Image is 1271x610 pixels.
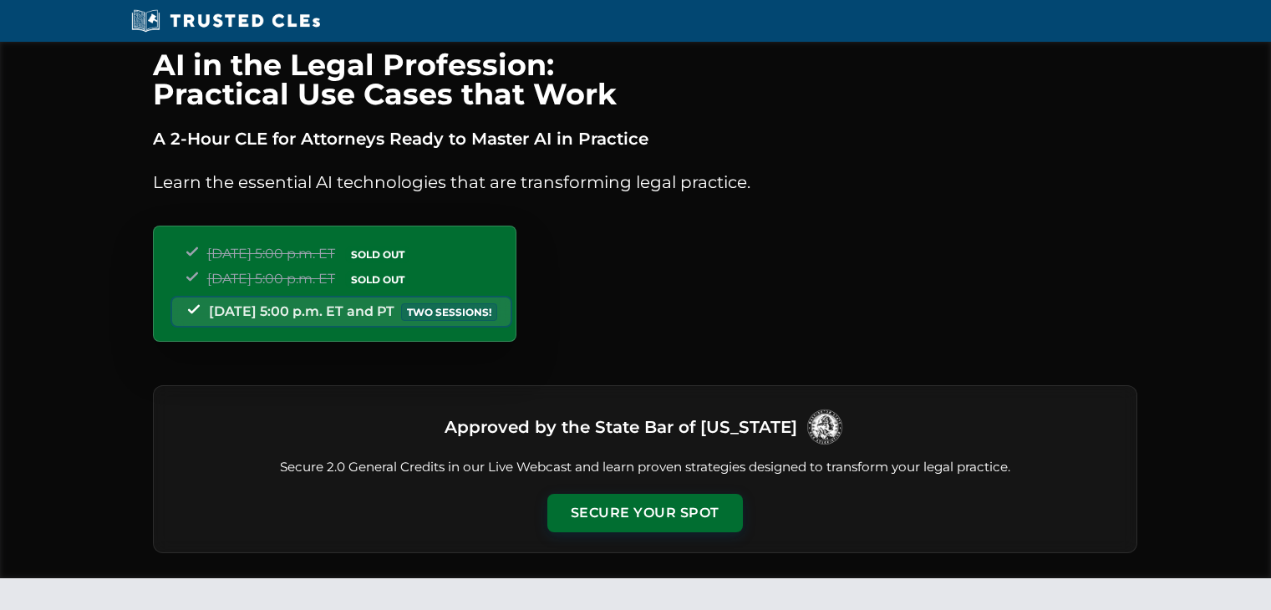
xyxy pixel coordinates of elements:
span: [DATE] 5:00 p.m. ET [207,246,335,262]
img: Logo [804,406,846,448]
h1: AI in the Legal Profession: Practical Use Cases that Work [153,50,1137,109]
img: Trusted CLEs [126,8,326,33]
button: Secure Your Spot [547,494,743,532]
h3: Approved by the State Bar of [US_STATE] [445,412,797,442]
p: Secure 2.0 General Credits in our Live Webcast and learn proven strategies designed to transform ... [174,458,1116,477]
span: SOLD OUT [345,271,410,288]
span: SOLD OUT [345,246,410,263]
span: [DATE] 5:00 p.m. ET [207,271,335,287]
p: Learn the essential AI technologies that are transforming legal practice. [153,169,1137,196]
p: A 2-Hour CLE for Attorneys Ready to Master AI in Practice [153,125,1137,152]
